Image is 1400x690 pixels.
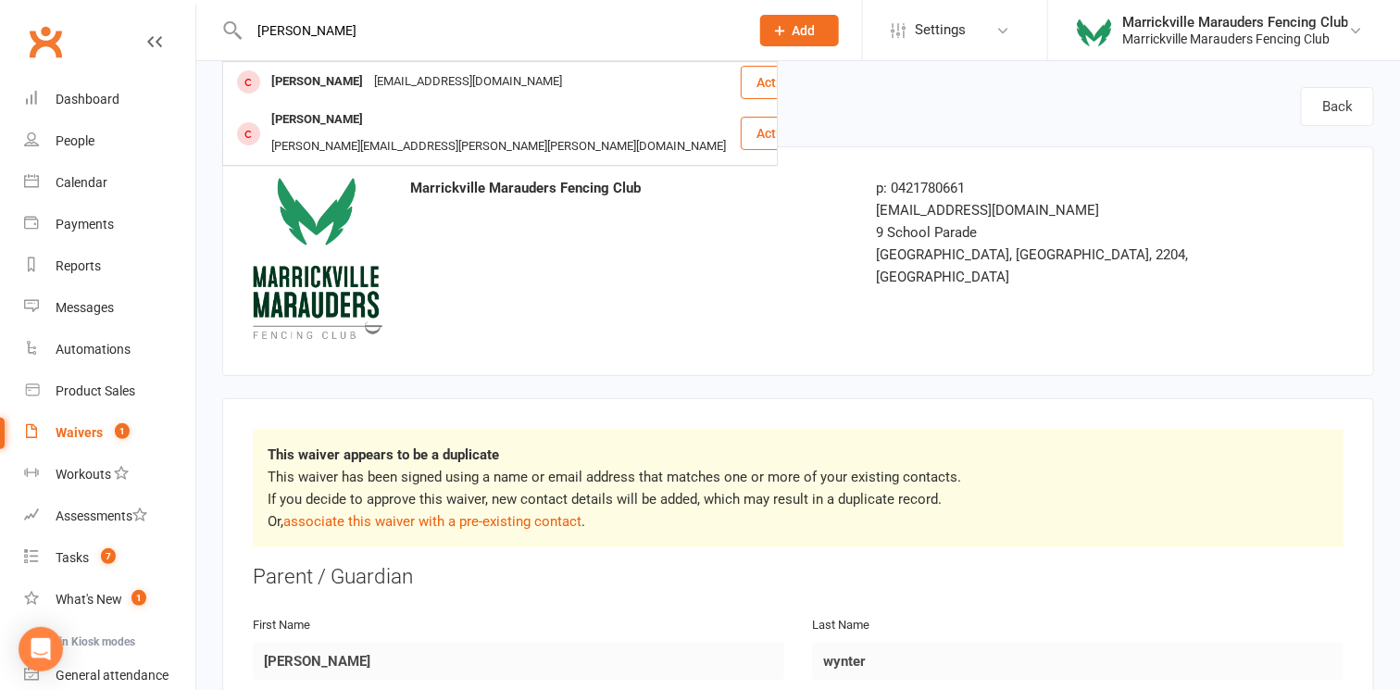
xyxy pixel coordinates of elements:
[56,92,119,107] div: Dashboard
[56,550,89,565] div: Tasks
[19,627,63,671] div: Open Intercom Messenger
[266,69,369,95] div: [PERSON_NAME]
[24,370,195,412] a: Product Sales
[253,616,310,635] label: First Name
[876,244,1221,288] div: [GEOGRAPHIC_DATA], [GEOGRAPHIC_DATA], 2204, [GEOGRAPHIC_DATA]
[22,19,69,65] a: Clubworx
[410,180,641,196] strong: Marrickville Marauders Fencing Club
[812,616,869,635] label: Last Name
[253,177,382,339] img: 458448d2-daaf-41e4-951d-874c598c5521.png
[24,79,195,120] a: Dashboard
[56,383,135,398] div: Product Sales
[115,423,130,439] span: 1
[56,425,103,440] div: Waivers
[915,9,966,51] span: Settings
[1122,31,1348,47] div: Marrickville Marauders Fencing Club
[24,329,195,370] a: Automations
[283,513,581,530] a: associate this waiver with a pre-existing contact
[793,23,816,38] span: Add
[741,117,832,150] button: Actions
[24,245,195,287] a: Reports
[56,217,114,232] div: Payments
[1301,87,1374,126] a: Back
[24,579,195,621] a: What's New1
[266,133,731,160] div: [PERSON_NAME][EMAIL_ADDRESS][PERSON_NAME][PERSON_NAME][DOMAIN_NAME]
[24,204,195,245] a: Payments
[253,562,1344,592] div: Parent / Guardian
[1122,14,1348,31] div: Marrickville Marauders Fencing Club
[56,300,114,315] div: Messages
[24,454,195,496] a: Workouts
[741,66,832,99] button: Actions
[24,496,195,537] a: Assessments
[266,107,369,133] div: [PERSON_NAME]
[244,18,736,44] input: Search...
[56,592,122,607] div: What's New
[101,548,116,564] span: 7
[268,446,499,463] strong: This waiver appears to be a duplicate
[56,508,147,523] div: Assessments
[760,15,839,46] button: Add
[24,287,195,329] a: Messages
[268,466,1329,533] p: This waiver has been signed using a name or email address that matches one or more of your existi...
[24,537,195,579] a: Tasks 7
[876,221,1221,244] div: 9 School Parade
[876,199,1221,221] div: [EMAIL_ADDRESS][DOMAIN_NAME]
[56,467,111,482] div: Workouts
[56,258,101,273] div: Reports
[131,590,146,606] span: 1
[56,342,131,357] div: Automations
[24,162,195,204] a: Calendar
[56,668,169,683] div: General attendance
[876,177,1221,199] div: p: 0421780661
[56,133,94,148] div: People
[1076,12,1113,49] img: thumb_image1737599272.png
[24,120,195,162] a: People
[369,69,568,95] div: [EMAIL_ADDRESS][DOMAIN_NAME]
[24,412,195,454] a: Waivers 1
[56,175,107,190] div: Calendar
